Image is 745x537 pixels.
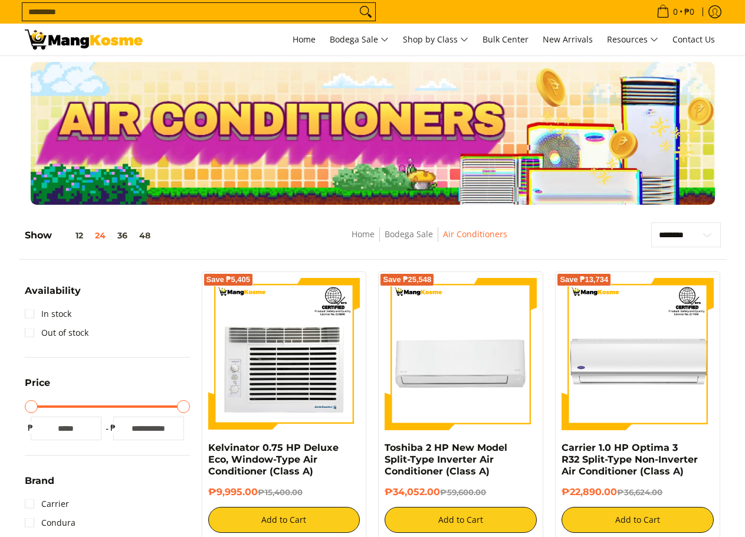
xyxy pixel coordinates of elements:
[483,34,529,45] span: Bulk Center
[403,32,468,47] span: Shop by Class
[385,486,537,498] h6: ₱34,052.00
[356,3,375,21] button: Search
[208,507,360,533] button: Add to Cart
[111,231,133,240] button: 36
[330,32,389,47] span: Bodega Sale
[537,24,599,55] a: New Arrivals
[89,231,111,240] button: 24
[385,228,433,240] a: Bodega Sale
[208,442,339,477] a: Kelvinator 0.75 HP Deluxe Eco, Window-Type Air Conditioner (Class A)
[208,486,360,498] h6: ₱9,995.00
[562,442,698,477] a: Carrier 1.0 HP Optima 3 R32 Split-Type Non-Inverter Air Conditioner (Class A)
[324,24,395,55] a: Bodega Sale
[671,8,680,16] span: 0
[617,487,662,497] del: ₱36,624.00
[25,286,81,304] summary: Open
[562,486,714,498] h6: ₱22,890.00
[672,34,715,45] span: Contact Us
[25,476,54,495] summary: Open
[443,228,507,240] a: Air Conditioners
[25,378,50,388] span: Price
[287,24,321,55] a: Home
[385,278,537,430] img: Toshiba 2 HP New Model Split-Type Inverter Air Conditioner (Class A)
[293,34,316,45] span: Home
[25,286,81,296] span: Availability
[383,276,431,283] span: Save ₱25,548
[25,230,156,241] h5: Show
[206,276,251,283] span: Save ₱5,405
[25,495,69,513] a: Carrier
[477,24,534,55] a: Bulk Center
[385,507,537,533] button: Add to Cart
[562,507,714,533] button: Add to Cart
[25,323,88,342] a: Out of stock
[265,227,593,254] nav: Breadcrumbs
[25,513,76,532] a: Condura
[352,228,375,240] a: Home
[543,34,593,45] span: New Arrivals
[258,487,303,497] del: ₱15,400.00
[440,487,486,497] del: ₱59,600.00
[653,5,698,18] span: •
[667,24,721,55] a: Contact Us
[208,278,360,430] img: Kelvinator 0.75 HP Deluxe Eco, Window-Type Air Conditioner (Class A)
[133,231,156,240] button: 48
[601,24,664,55] a: Resources
[52,231,89,240] button: 12
[397,24,474,55] a: Shop by Class
[25,378,50,397] summary: Open
[155,24,721,55] nav: Main Menu
[25,30,143,50] img: Bodega Sale Aircon l Mang Kosme: Home Appliances Warehouse Sale
[560,276,608,283] span: Save ₱13,734
[562,278,714,430] img: Carrier 1.0 HP Optima 3 R32 Split-Type Non-Inverter Air Conditioner (Class A)
[107,422,119,434] span: ₱
[25,304,71,323] a: In stock
[682,8,696,16] span: ₱0
[607,32,658,47] span: Resources
[25,476,54,486] span: Brand
[385,442,507,477] a: Toshiba 2 HP New Model Split-Type Inverter Air Conditioner (Class A)
[25,422,37,434] span: ₱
